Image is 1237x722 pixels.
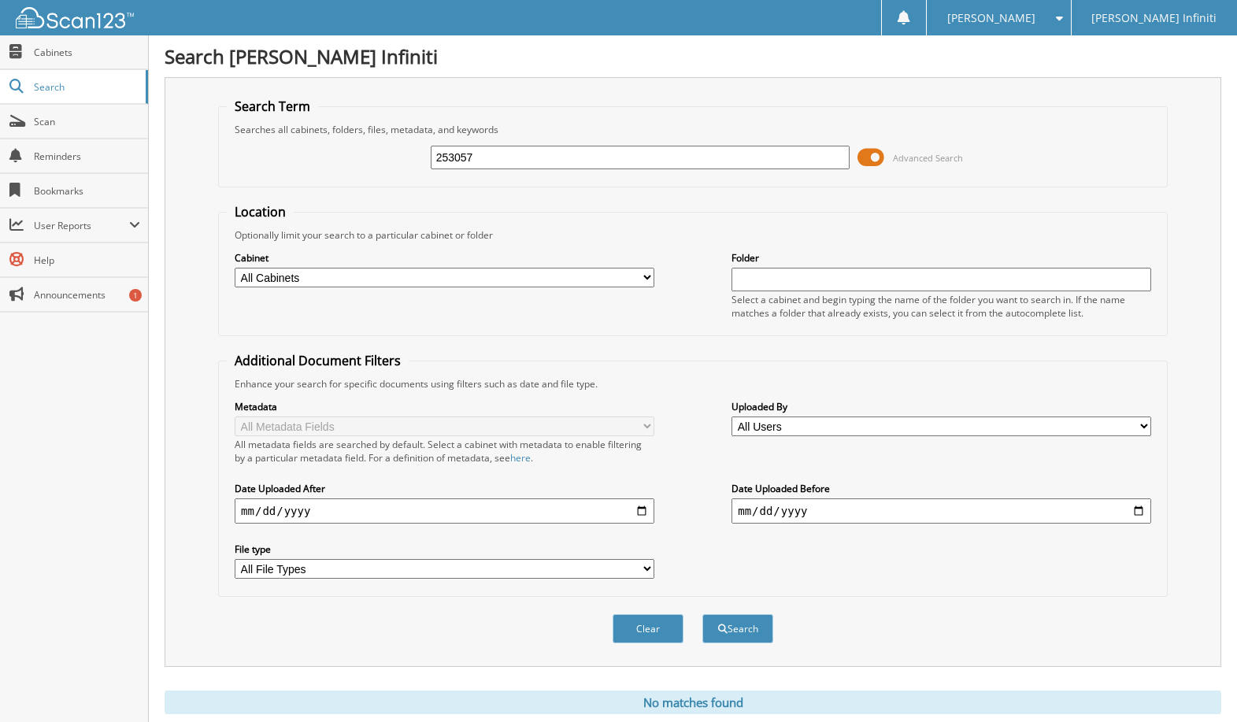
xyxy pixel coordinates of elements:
[731,400,1151,413] label: Uploaded By
[129,289,142,302] div: 1
[34,80,138,94] span: Search
[34,219,129,232] span: User Reports
[947,13,1035,23] span: [PERSON_NAME]
[227,203,294,220] legend: Location
[34,184,140,198] span: Bookmarks
[702,614,773,643] button: Search
[227,377,1159,391] div: Enhance your search for specific documents using filters such as date and file type.
[34,46,140,59] span: Cabinets
[34,254,140,267] span: Help
[34,150,140,163] span: Reminders
[235,251,654,265] label: Cabinet
[227,228,1159,242] div: Optionally limit your search to a particular cabinet or folder
[613,614,683,643] button: Clear
[235,438,654,465] div: All metadata fields are searched by default. Select a cabinet with metadata to enable filtering b...
[510,451,531,465] a: here
[16,7,134,28] img: scan123-logo-white.svg
[227,123,1159,136] div: Searches all cabinets, folders, files, metadata, and keywords
[235,482,654,495] label: Date Uploaded After
[1091,13,1217,23] span: [PERSON_NAME] Infiniti
[34,115,140,128] span: Scan
[893,152,963,164] span: Advanced Search
[235,498,654,524] input: start
[731,498,1151,524] input: end
[235,400,654,413] label: Metadata
[731,482,1151,495] label: Date Uploaded Before
[165,43,1221,69] h1: Search [PERSON_NAME] Infiniti
[227,98,318,115] legend: Search Term
[227,352,409,369] legend: Additional Document Filters
[165,691,1221,714] div: No matches found
[34,288,140,302] span: Announcements
[731,251,1151,265] label: Folder
[731,293,1151,320] div: Select a cabinet and begin typing the name of the folder you want to search in. If the name match...
[235,542,654,556] label: File type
